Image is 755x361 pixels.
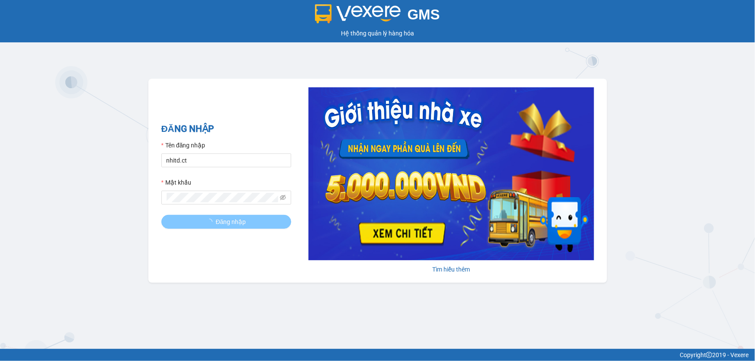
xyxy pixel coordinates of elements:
span: copyright [706,352,712,358]
span: GMS [408,6,440,22]
input: Mật khẩu [167,193,278,202]
div: Tìm hiểu thêm [308,265,594,274]
a: GMS [315,13,440,20]
input: Tên đăng nhập [161,153,291,167]
label: Tên đăng nhập [161,141,206,150]
h2: ĐĂNG NHẬP [161,122,291,136]
div: Copyright 2019 - Vexere [6,350,749,360]
button: Đăng nhập [161,215,291,229]
div: Hệ thống quản lý hàng hóa [2,29,753,38]
img: banner-0 [308,87,594,260]
span: Đăng nhập [216,217,246,227]
span: eye-invisible [280,195,286,201]
span: loading [206,219,216,225]
label: Mật khẩu [161,178,191,187]
img: logo 2 [315,4,401,23]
